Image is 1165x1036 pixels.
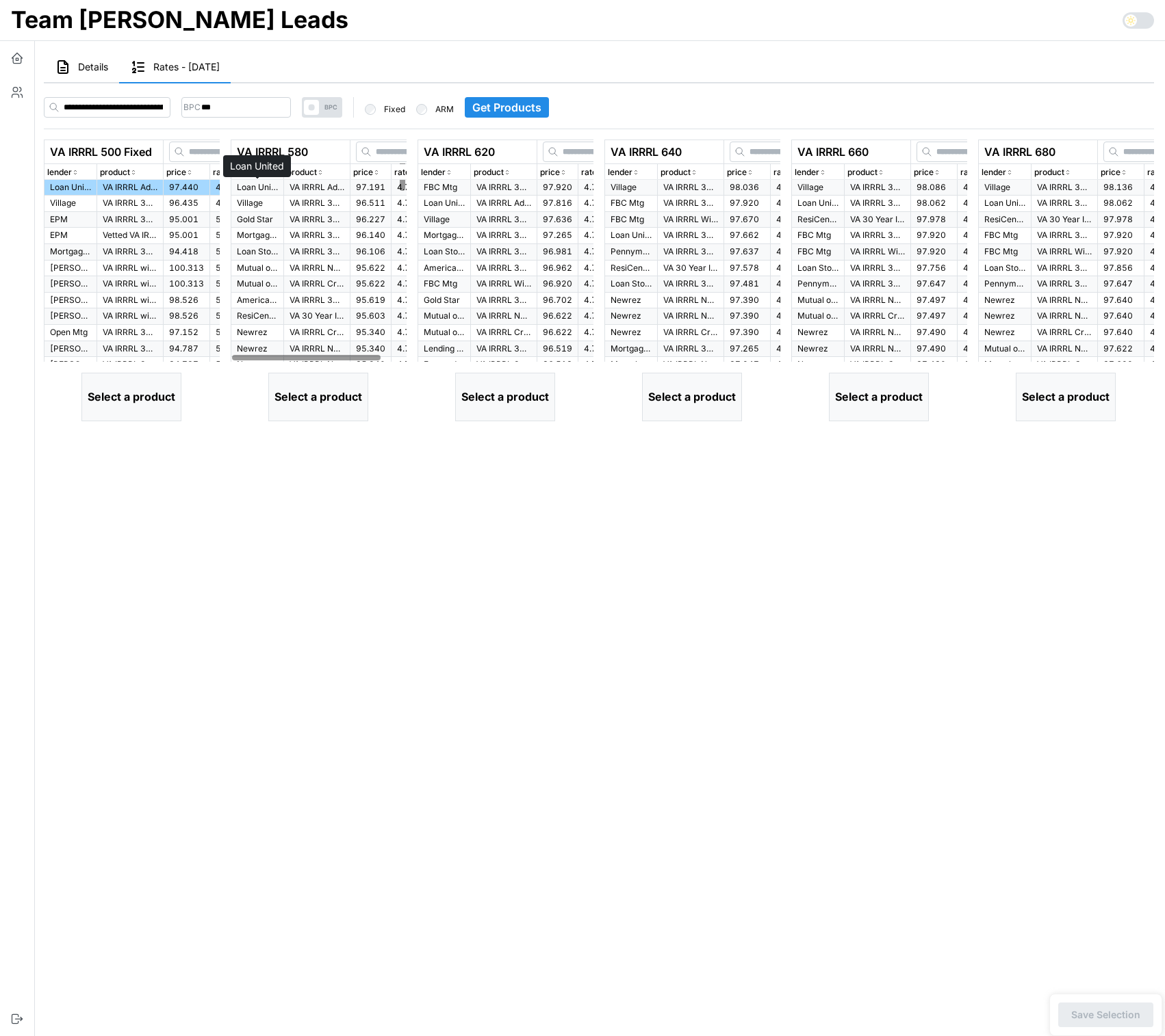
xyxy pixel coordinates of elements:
p: VA IRRRL 30 Yr Fixed [476,263,531,274]
span: 96.140 [356,230,385,240]
span: 97.920 [917,230,946,240]
button: lender [418,166,470,179]
button: rate [771,166,806,179]
button: Get Products [465,97,549,118]
span: 96.622 [543,310,572,321]
span: 5.250 [216,327,240,337]
p: VA IRRRL Credit Qualifying 30 Yr Fixed [476,327,531,338]
p: VA IRRRL With FICO 30 Yr Fixed [1037,246,1092,258]
span: 97.978 [1103,214,1133,224]
p: VA IRRRL 30 Yr Fixed [663,278,718,290]
p: VA IRRRL Credit Qualifying 30 Yr Fixed [290,327,344,338]
p: FBC Mtg [611,214,652,226]
span: 96.981 [543,246,572,256]
p: product [1034,166,1064,179]
p: lender [47,166,72,179]
span: 4.750 [397,230,421,240]
p: lender [982,166,1006,179]
p: Loan United [50,182,91,194]
p: Mutual of Omaha [237,263,278,274]
p: VA IRRRL Advantage 30 Yr Fixed [103,182,157,194]
p: product [287,166,317,179]
span: 97.647 [1103,278,1133,289]
p: BPC [183,102,201,114]
span: 96.962 [543,263,572,273]
p: VA IRRRL 580 [237,144,344,161]
p: price [540,166,560,179]
p: ResiCentral [611,263,652,274]
span: 4.750 [963,182,987,192]
span: 4.750 [397,278,421,289]
p: VA IRRRL 30 Yr Fixed [476,230,531,241]
span: 5.000 [216,214,240,224]
span: 96.511 [356,198,385,208]
p: Newrez [611,295,652,306]
span: 4.750 [776,295,800,305]
p: VA IRRRL 30 Yr Fixed [476,214,531,226]
p: VA IRRRL Non-Credit Qualifying 30 Yr Fixed [476,310,531,322]
p: VA IRRRL Non-Credit Qualifying 30 Yr Fixed - Same Servicer [663,310,718,322]
p: VA IRRRL without Appraisal 30 Year Fixed - Credit Qualifying - Same Servicer [103,263,157,274]
p: lender [608,166,632,179]
p: American Financial [237,295,278,306]
p: Loan United [611,230,652,241]
span: 4.750 [584,278,608,289]
p: VA IRRRL 30 Yr Fixed [1037,182,1092,194]
p: VA IRRRL 30 Yr Fixed > $300k [1037,278,1092,290]
p: VA IRRRL Non-Credit Qualifying 30 Yr Fixed - Different Servicer [850,327,905,338]
label: ARM [427,104,454,115]
p: VA IRRRL 30 Yr Fixed [850,198,905,209]
button: product [845,166,910,179]
button: rate [392,166,426,179]
span: 4.750 [963,214,987,224]
span: 97.578 [730,263,759,273]
p: Open Mtg [50,327,91,338]
span: 4.750 [963,246,987,256]
span: 97.265 [543,230,572,240]
p: VA IRRRL Credit Qualifying 30 Yr Fixed [663,327,718,338]
p: Loan Store [611,278,652,290]
span: 4.750 [963,295,987,305]
p: Loan Store [237,246,278,258]
button: price [350,166,391,179]
p: VA IRRRL 30 Yr Fixed [476,295,531,306]
p: Village [50,198,91,209]
p: FBC Mtg [611,198,652,209]
span: 96.920 [543,278,572,289]
span: 4.750 [397,246,421,256]
span: 97.636 [543,214,572,224]
p: VA IRRRL 30 Yr Fixed [103,198,157,209]
span: 4.990 [216,182,240,192]
button: price [911,166,957,179]
span: 97.856 [1103,263,1133,273]
span: 95.622 [356,263,385,273]
span: 4.750 [397,310,421,321]
p: VA IRRRL 30 Yr Fixed [103,327,157,338]
p: VA IRRRL 30 Yr Fixed NO FICO - Same Servicer [476,182,531,194]
p: VA IRRRL 30 Yr Fixed NO FICO - Same Servicer [663,198,718,209]
button: lender [979,166,1031,179]
p: product [474,166,504,179]
p: VA IRRRL 30 Yr Fixed [663,230,718,241]
p: Newrez [984,295,1025,306]
h1: Team [PERSON_NAME] Leads [11,5,348,35]
span: 4.750 [584,310,608,321]
button: product [1032,166,1097,179]
p: VA IRRRL 30 Yr Fixed [1037,198,1092,209]
span: 5.000 [216,230,240,240]
p: ResiCentral [237,310,278,322]
span: 4.750 [776,327,800,337]
span: 5.250 [216,278,240,289]
p: VA IRRRL 640 [611,144,718,161]
p: FBC Mtg [797,230,838,241]
button: lender [231,166,283,179]
span: 4.750 [776,214,800,224]
button: price [164,166,209,179]
p: VA IRRRL Non-Credit Qualifying 30 Yr Fixed - Different Servicer [663,295,718,306]
p: product [100,166,130,179]
span: 4.750 [584,327,608,337]
p: price [166,166,186,179]
p: Newrez [611,327,652,338]
span: 4.750 [397,198,421,208]
span: 4.750 [397,263,421,273]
